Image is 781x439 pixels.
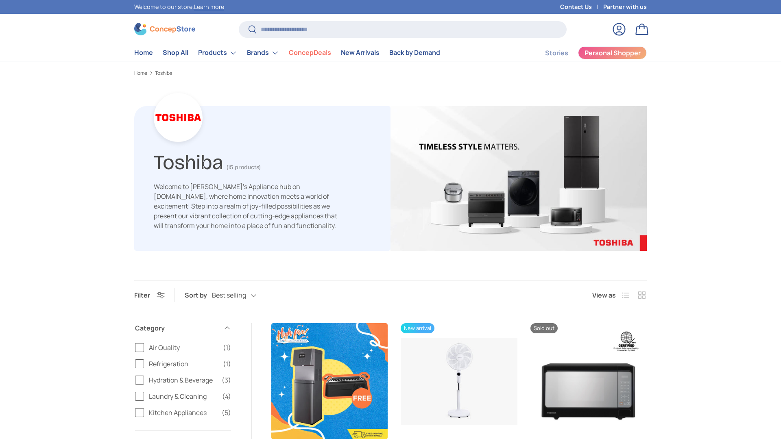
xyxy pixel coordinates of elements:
[390,106,647,251] img: Toshiba
[134,70,647,77] nav: Breadcrumbs
[222,375,231,385] span: (3)
[545,45,568,61] a: Stories
[401,323,434,333] span: New arrival
[134,2,224,11] p: Welcome to our store.
[223,343,231,352] span: (1)
[134,45,153,61] a: Home
[341,45,380,61] a: New Arrivals
[289,45,331,61] a: ConcepDeals
[149,343,218,352] span: Air Quality
[149,391,217,401] span: Laundry & Cleaning
[578,46,647,59] a: Personal Shopper
[592,290,616,300] span: View as
[585,50,641,56] span: Personal Shopper
[134,23,195,35] img: ConcepStore
[185,290,212,300] label: Sort by
[194,3,224,11] a: Learn more
[212,291,246,299] span: Best selling
[530,323,558,333] span: Sold out
[135,323,218,333] span: Category
[149,408,217,417] span: Kitchen Appliances
[154,182,345,230] p: Welcome to [PERSON_NAME]'s Appliance hub on [DOMAIN_NAME], where home innovation meets a world of...
[198,45,237,61] a: Products
[134,291,150,300] span: Filter
[149,375,217,385] span: Hydration & Beverage
[223,359,231,369] span: (1)
[134,291,165,300] button: Filter
[560,2,603,11] a: Contact Us
[134,71,147,76] a: Home
[193,45,242,61] summary: Products
[247,45,279,61] a: Brands
[242,45,284,61] summary: Brands
[526,45,647,61] nav: Secondary
[155,71,172,76] a: Toshiba
[389,45,440,61] a: Back by Demand
[163,45,188,61] a: Shop All
[222,408,231,417] span: (5)
[149,359,218,369] span: Refrigeration
[154,147,223,174] h1: Toshiba
[134,45,440,61] nav: Primary
[227,164,261,171] span: (15 products)
[222,391,231,401] span: (4)
[603,2,647,11] a: Partner with us
[212,288,273,302] button: Best selling
[135,313,231,343] summary: Category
